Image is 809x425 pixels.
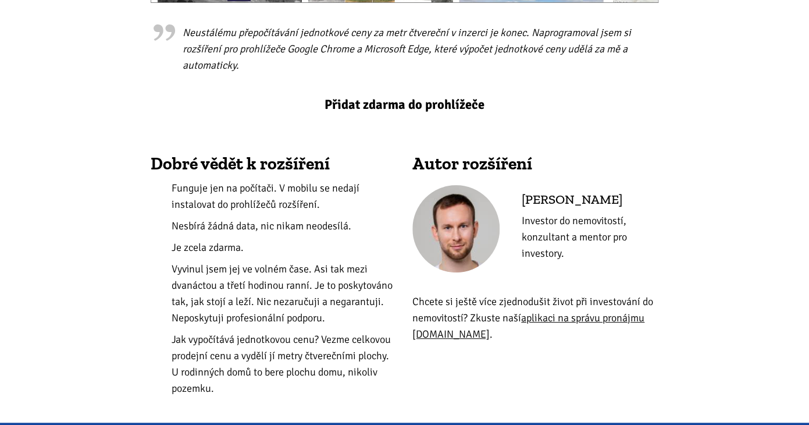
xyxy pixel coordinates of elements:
li: Funguje jen na počítači. V mobilu se nedají instalovat do prohlížečů rozšíření. [172,180,397,212]
p: Investor do nemovitostí, konzultant a mentor pro investory. [522,212,659,261]
a: Přidat zdarma do prohlížeče [304,89,505,121]
h4: Autor rozšíření [412,153,658,175]
h5: [PERSON_NAME] [522,192,659,207]
li: Je zcela zdarma. [172,239,397,256]
li: Nesbírá žádná data, nic nikam neodesílá. [172,218,397,234]
blockquote: Neustálému přepočítávání jednotkové ceny za metr čtvereční v inzerci je konec. Naprogramoval jsem... [151,19,658,73]
a: aplikaci na správu pronájmu [DOMAIN_NAME] [412,311,644,341]
h4: Dobré vědět k rozšíření [151,153,397,175]
li: Vyvinul jsem jej ve volném čase. Asi tak mezi dvanáctou a třetí hodinou ranní. Je to poskytováno ... [172,261,397,326]
li: Jak vypočítává jednotkovou cenu? Vezme celkovou prodejní cenu a vydělí jí metry čtverečními ploch... [172,331,397,396]
p: Chcete si ještě více zjednodušit život při investování do nemovitostí? Zkuste naší . [412,293,658,342]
